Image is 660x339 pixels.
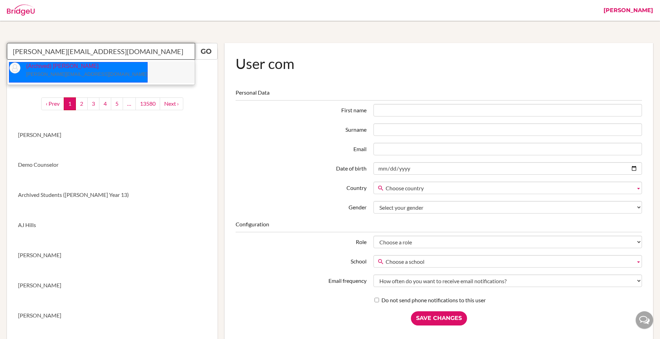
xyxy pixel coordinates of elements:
legend: Configuration [236,220,642,232]
a: ‹ Prev [41,97,64,110]
input: Quicksearch user [7,43,195,60]
a: [PERSON_NAME] [7,270,218,301]
h1: User com [236,54,642,73]
a: next [160,97,183,110]
label: Gender [232,201,370,211]
input: Save Changes [411,311,467,325]
a: 3 [87,97,99,110]
a: AJ Hills [7,210,218,240]
a: Go [195,43,218,60]
a: 4 [99,97,111,110]
label: First name [232,104,370,114]
a: 13580 [135,97,160,110]
span: Choose a school [386,255,633,268]
img: Bridge-U [7,5,35,16]
a: Archived Students ([PERSON_NAME] Year 13) [7,180,218,210]
label: Do not send phone notifications to this user [375,296,486,304]
label: Email [232,143,370,153]
a: … [123,97,136,110]
span: Choose country [386,182,633,194]
label: Surname [232,123,370,134]
span: Help [16,5,30,11]
a: [PERSON_NAME] [7,240,218,270]
img: thumb_default-9baad8e6c595f6d87dbccf3bc005204999cb094ff98a76d4c88bb8097aa52fd3.png [9,62,20,73]
legend: Personal Data [236,89,642,101]
label: Email frequency [232,275,370,285]
input: Do not send phone notifications to this user [375,298,379,302]
small: [PERSON_NAME][EMAIL_ADDRESS][DOMAIN_NAME] [26,71,147,77]
label: Country [232,182,370,192]
a: 2 [76,97,88,110]
a: [PERSON_NAME] [7,120,218,150]
a: 1 [64,97,76,110]
a: 5 [111,97,123,110]
label: School [232,255,370,266]
a: Demo Counselor [7,150,218,180]
p: (Archived) [PERSON_NAME] [20,62,147,78]
label: Role [232,236,370,246]
label: Date of birth [232,162,370,173]
a: [PERSON_NAME] [7,301,218,331]
a: New User [7,60,218,90]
